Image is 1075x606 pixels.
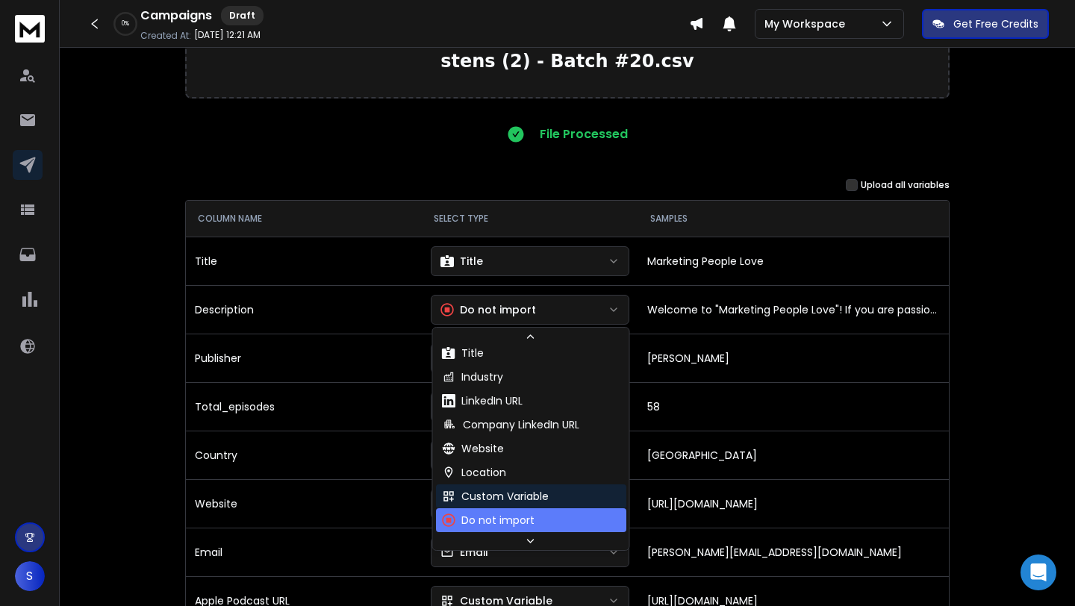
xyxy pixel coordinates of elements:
[122,19,129,28] p: 0 %
[442,513,535,528] div: Do not import
[442,369,503,384] div: Industry
[422,201,639,237] th: SELECT TYPE
[440,545,488,560] div: Email
[442,417,579,432] div: Company LinkedIn URL
[442,346,484,360] div: Title
[638,528,949,576] td: [PERSON_NAME][EMAIL_ADDRESS][DOMAIN_NAME]
[199,25,936,73] p: #Entrepreneurship_Filtered_Has Guest_ALL PODCASTS with over 100+ listens (2) - Batch #20.csv
[440,254,483,269] div: Title
[440,302,536,317] div: Do not import
[140,30,191,42] p: Created At:
[638,334,949,382] td: [PERSON_NAME]
[186,382,422,431] td: Total_episodes
[638,201,949,237] th: SAMPLES
[638,479,949,528] td: [URL][DOMAIN_NAME]
[221,6,264,25] div: Draft
[15,15,45,43] img: logo
[638,237,949,285] td: Marketing People Love
[764,16,851,31] p: My Workspace
[186,285,422,334] td: Description
[140,7,212,25] h1: Campaigns
[194,29,261,41] p: [DATE] 12:21 AM
[442,441,504,456] div: Website
[15,561,45,591] span: S
[442,393,523,408] div: LinkedIn URL
[186,237,422,285] td: Title
[638,382,949,431] td: 58
[638,285,949,334] td: Welcome to "Marketing People Love"! If you are passionate about storytelling, brand marketing and...
[861,179,950,191] label: Upload all variables
[953,16,1038,31] p: Get Free Credits
[442,489,549,504] div: Custom Variable
[540,125,628,143] p: File Processed
[186,528,422,576] td: Email
[186,334,422,382] td: Publisher
[1021,555,1056,590] div: Open Intercom Messenger
[442,465,506,480] div: Location
[186,479,422,528] td: Website
[186,431,422,479] td: Country
[638,431,949,479] td: [GEOGRAPHIC_DATA]
[186,201,422,237] th: COLUMN NAME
